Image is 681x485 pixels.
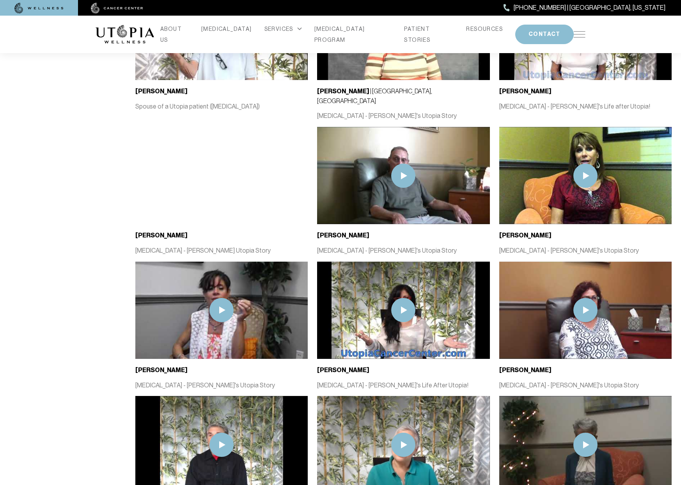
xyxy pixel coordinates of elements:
b: [PERSON_NAME] [317,232,369,239]
p: [MEDICAL_DATA] - [PERSON_NAME]'s Life after Utopia! [499,102,672,111]
img: play icon [209,433,234,457]
a: PATIENT STORIES [404,23,454,45]
p: [MEDICAL_DATA] - [PERSON_NAME]'s Utopia Story [317,112,489,121]
img: cancer center [91,3,143,14]
b: [PERSON_NAME] [135,232,188,239]
a: [MEDICAL_DATA] PROGRAM [314,23,392,45]
img: play icon [391,298,415,322]
img: play icon [391,433,415,457]
b: [PERSON_NAME] [317,366,369,374]
span: | [GEOGRAPHIC_DATA], [GEOGRAPHIC_DATA] [317,87,432,104]
img: play icon [391,164,415,188]
img: thumbnail [317,127,489,224]
img: thumbnail [499,127,672,224]
img: thumbnail [135,262,308,359]
p: Spouse of a Utopia patient ([MEDICAL_DATA]) [135,102,308,111]
b: [PERSON_NAME] [317,87,369,95]
img: play icon [573,433,598,457]
button: CONTACT [515,25,574,44]
b: [PERSON_NAME] [135,366,188,374]
div: SERVICES [264,23,302,34]
img: thumbnail [317,262,489,359]
img: play icon [573,298,598,322]
img: play icon [573,164,598,188]
img: wellness [14,3,64,14]
b: [PERSON_NAME] [499,87,552,95]
span: [PHONE_NUMBER] | [GEOGRAPHIC_DATA], [US_STATE] [514,3,665,13]
p: [MEDICAL_DATA] - [PERSON_NAME] Utopia Story [135,246,308,255]
p: [MEDICAL_DATA] - [PERSON_NAME]'s Utopia Story [499,381,672,390]
a: [MEDICAL_DATA] [201,23,252,34]
b: [PERSON_NAME] [499,366,552,374]
b: [PERSON_NAME] [135,87,188,95]
p: [MEDICAL_DATA] - [PERSON_NAME]'s Life After Utopia! [317,381,489,390]
img: logo [96,25,154,44]
a: [PHONE_NUMBER] | [GEOGRAPHIC_DATA], [US_STATE] [504,3,665,13]
p: [MEDICAL_DATA] - [PERSON_NAME]'s Utopia Story [317,246,489,255]
img: thumbnail [499,262,672,359]
p: [MEDICAL_DATA] - [PERSON_NAME]'s Utopia Story [135,381,308,390]
p: [MEDICAL_DATA] - [PERSON_NAME]'s Utopia Story [499,246,672,255]
img: icon-hamburger [574,31,585,37]
a: RESOURCES [466,23,503,34]
img: play icon [209,298,234,322]
iframe: YouTube video player [135,127,308,224]
a: ABOUT US [160,23,189,45]
b: [PERSON_NAME] [499,232,552,239]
